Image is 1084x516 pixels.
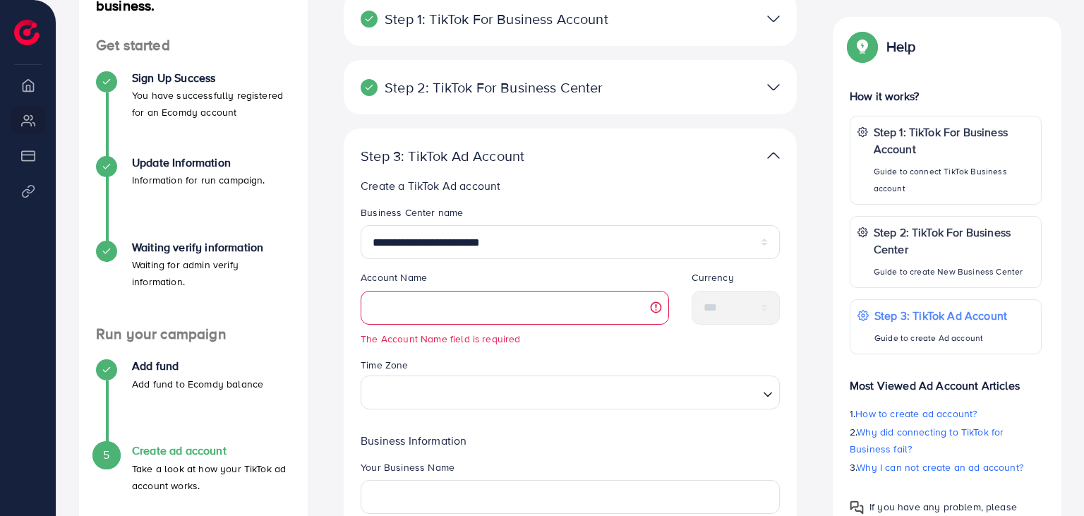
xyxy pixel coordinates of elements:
[361,11,632,28] p: Step 1: TikTok For Business Account
[850,459,1042,476] p: 3.
[132,256,291,290] p: Waiting for admin verify information.
[361,79,632,96] p: Step 2: TikTok For Business Center
[874,330,1007,347] p: Guide to create Ad account
[850,34,875,59] img: Popup guide
[850,500,864,515] img: Popup guide
[692,270,779,290] legend: Currency
[79,156,308,241] li: Update Information
[874,224,1034,258] p: Step 2: TikTok For Business Center
[361,177,780,194] p: Create a TikTok Ad account
[132,376,263,392] p: Add fund to Ecomdy balance
[850,425,1004,456] span: Why did connecting to TikTok for Business fail?
[767,77,780,97] img: TikTok partner
[874,263,1034,280] p: Guide to create New Business Center
[886,38,916,55] p: Help
[850,424,1042,457] p: 2.
[79,37,308,54] h4: Get started
[361,460,780,480] legend: Your Business Name
[132,241,291,254] h4: Waiting verify information
[361,205,780,225] legend: Business Center name
[103,447,109,463] span: 5
[132,359,263,373] h4: Add fund
[361,358,408,372] label: Time Zone
[132,172,265,188] p: Information for run campaign.
[367,380,757,406] input: Search for option
[1024,452,1073,505] iframe: Chat
[361,148,632,164] p: Step 3: TikTok Ad Account
[874,307,1007,324] p: Step 3: TikTok Ad Account
[874,124,1034,157] p: Step 1: TikTok For Business Account
[361,376,780,409] div: Search for option
[855,407,977,421] span: How to create ad account?
[874,163,1034,197] p: Guide to connect TikTok Business account
[857,460,1023,474] span: Why I can not create an ad account?
[79,71,308,156] li: Sign Up Success
[132,444,291,457] h4: Create ad account
[361,332,669,346] small: The Account Name field is required
[79,325,308,343] h4: Run your campaign
[14,20,40,45] img: logo
[850,88,1042,104] p: How it works?
[361,432,780,449] p: Business Information
[850,366,1042,394] p: Most Viewed Ad Account Articles
[79,241,308,325] li: Waiting verify information
[767,145,780,166] img: TikTok partner
[79,359,308,444] li: Add fund
[132,460,291,494] p: Take a look at how your TikTok ad account works.
[767,8,780,29] img: TikTok partner
[361,270,669,290] legend: Account Name
[132,156,265,169] h4: Update Information
[850,405,1042,422] p: 1.
[132,71,291,85] h4: Sign Up Success
[132,87,291,121] p: You have successfully registered for an Ecomdy account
